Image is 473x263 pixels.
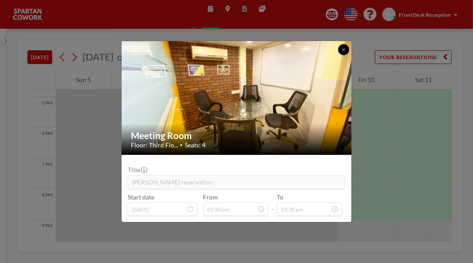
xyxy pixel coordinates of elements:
[131,130,343,141] h2: Meeting Room
[128,193,154,201] label: Start date
[277,193,283,201] label: To
[128,166,146,173] label: Title
[203,193,218,201] label: From
[122,12,352,184] img: 537.jpg
[180,142,183,148] span: •
[185,141,206,149] span: Seats: 4
[128,176,345,189] input: (No title)
[131,141,178,149] span: Floor: Third Flo...
[271,196,274,213] span: -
